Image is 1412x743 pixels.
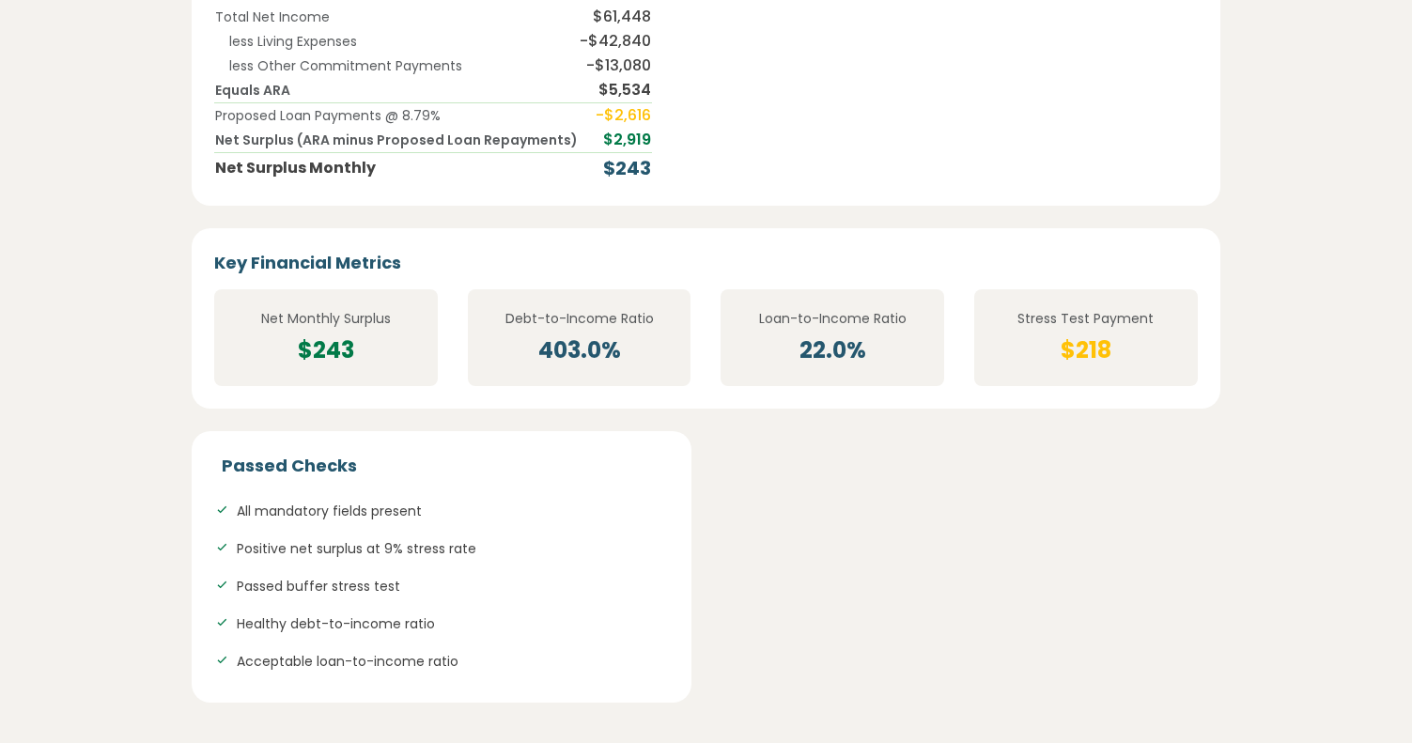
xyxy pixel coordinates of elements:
[214,103,579,129] td: Proposed Loan Payments @ 8.79 %
[237,539,476,558] span: Positive net surplus at 9% stress rate
[993,333,1179,367] div: $218
[579,5,652,29] td: $61,448
[993,308,1179,329] p: Stress Test Payment
[579,78,652,103] td: $5,534
[233,308,419,329] p: Net Monthly Surplus
[214,153,579,184] td: Net Surplus Monthly
[487,308,673,329] p: Debt-to-Income Ratio
[237,577,400,596] span: Passed buffer stress test
[214,454,668,477] h5: Passed Checks
[487,333,673,367] div: 403.0%
[237,502,422,520] span: All mandatory fields present
[579,54,652,78] td: - $13,080
[214,78,579,103] td: Equals ARA
[214,29,579,54] td: less Living Expenses
[579,153,652,184] td: $243
[739,308,925,329] p: Loan-to-Income Ratio
[233,333,419,367] div: $243
[579,128,652,153] td: $2,919
[579,29,652,54] td: - $42,840
[1318,653,1412,743] iframe: Chat Widget
[214,54,579,78] td: less Other Commitment Payments
[214,5,579,29] td: Total Net Income
[739,333,925,367] div: 22.0%
[579,103,652,129] td: - $2,616
[237,652,458,671] span: Acceptable loan-to-income ratio
[237,614,435,633] span: Healthy debt-to-income ratio
[214,251,1198,274] h5: Key Financial Metrics
[214,128,579,153] td: Net Surplus (ARA minus Proposed Loan Repayments)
